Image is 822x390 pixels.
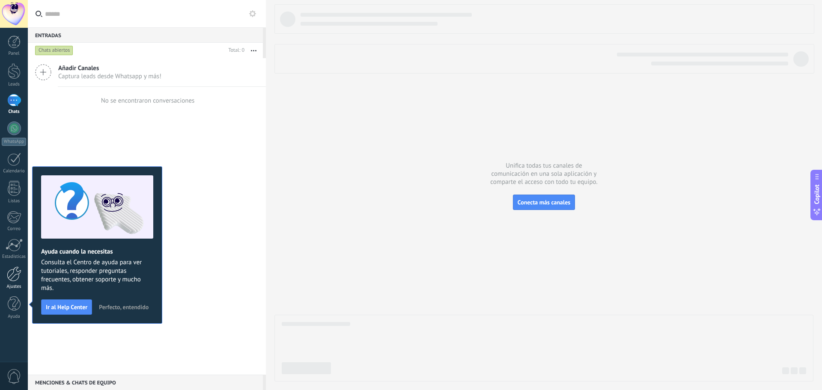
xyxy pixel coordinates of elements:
[225,46,244,55] div: Total: 0
[518,198,570,206] span: Conecta más canales
[513,195,575,210] button: Conecta más canales
[41,258,153,292] span: Consulta el Centro de ayuda para ver tutoriales, responder preguntas frecuentes, obtener soporte ...
[41,299,92,315] button: Ir al Help Center
[28,27,263,43] div: Entradas
[2,254,27,260] div: Estadísticas
[2,82,27,87] div: Leads
[41,248,153,256] h2: Ayuda cuando la necesitas
[2,226,27,232] div: Correo
[35,45,73,56] div: Chats abiertos
[2,198,27,204] div: Listas
[813,185,821,204] span: Copilot
[2,109,27,115] div: Chats
[2,138,26,146] div: WhatsApp
[2,284,27,290] div: Ajustes
[2,51,27,56] div: Panel
[46,304,87,310] span: Ir al Help Center
[58,64,161,72] span: Añadir Canales
[28,375,263,390] div: Menciones & Chats de equipo
[2,168,27,174] div: Calendario
[101,97,195,105] div: No se encontraron conversaciones
[95,301,152,313] button: Perfecto, entendido
[2,314,27,319] div: Ayuda
[99,304,149,310] span: Perfecto, entendido
[58,72,161,80] span: Captura leads desde Whatsapp y más!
